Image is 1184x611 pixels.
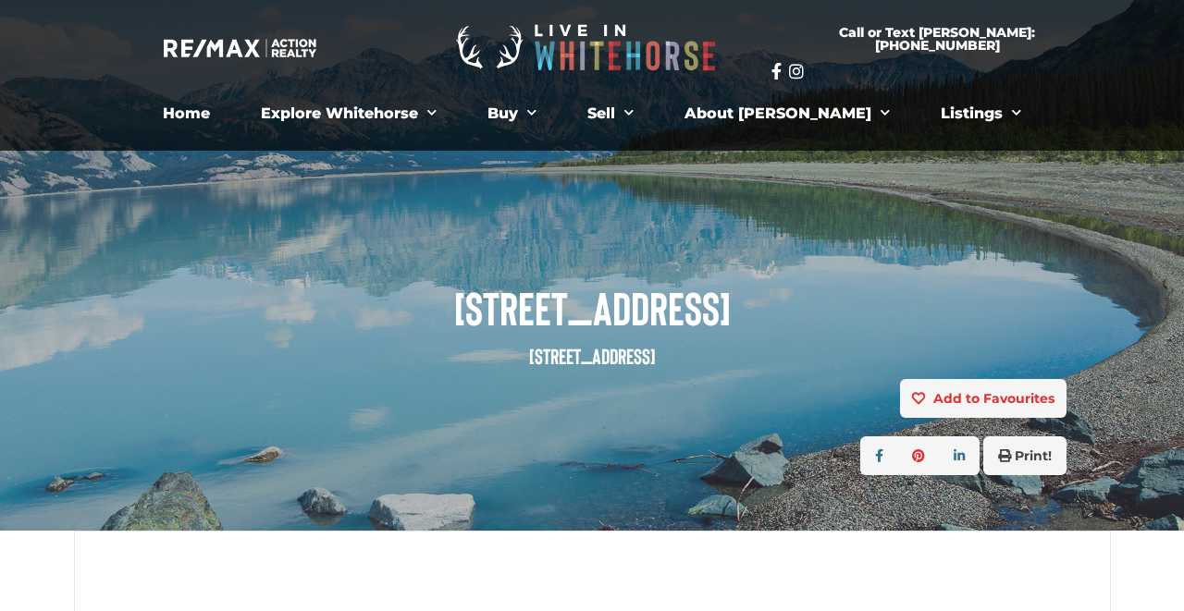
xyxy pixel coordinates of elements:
a: Call or Text [PERSON_NAME]: [PHONE_NUMBER] [771,15,1103,63]
a: Home [149,95,224,132]
button: Add to Favourites [900,379,1067,418]
a: About [PERSON_NAME] [671,95,904,132]
span: [STREET_ADDRESS] [117,282,1067,333]
button: Print! [983,436,1067,475]
a: Explore Whitehorse [247,95,450,132]
strong: Print! [1015,447,1052,464]
a: Buy [474,95,550,132]
span: Call or Text [PERSON_NAME]: [PHONE_NUMBER] [794,26,1080,52]
a: Sell [573,95,647,132]
strong: Add to Favourites [933,390,1054,407]
nav: Menu [83,95,1101,132]
small: [STREET_ADDRESS] [529,343,656,369]
a: Listings [927,95,1035,132]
